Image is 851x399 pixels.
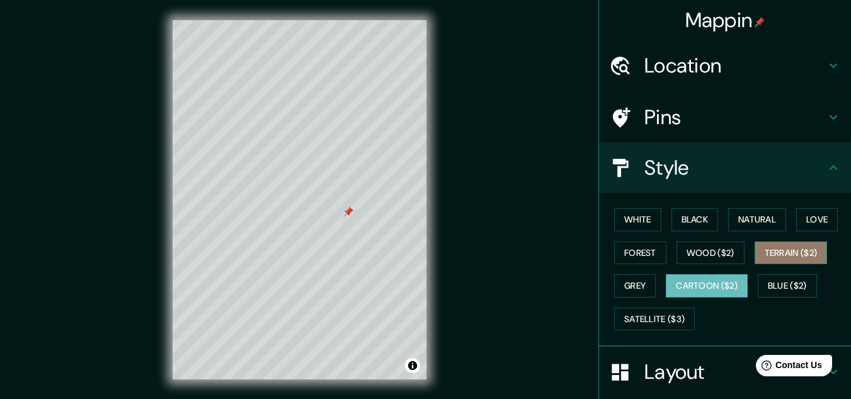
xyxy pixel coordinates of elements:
div: Pins [599,92,851,142]
button: White [614,208,661,231]
button: Cartoon ($2) [666,274,748,298]
iframe: Help widget launcher [739,350,837,385]
h4: Location [644,53,826,78]
div: Layout [599,347,851,397]
button: Grey [614,274,656,298]
button: Forest [614,241,666,265]
h4: Style [644,155,826,180]
button: Toggle attribution [405,358,420,373]
h4: Mappin [685,8,765,33]
div: Location [599,40,851,91]
button: Natural [728,208,786,231]
h4: Layout [644,359,826,385]
button: Terrain ($2) [755,241,828,265]
h4: Pins [644,105,826,130]
button: Wood ($2) [677,241,745,265]
img: pin-icon.png [755,17,765,27]
button: Love [796,208,838,231]
div: Style [599,142,851,193]
button: Satellite ($3) [614,308,695,331]
button: Black [671,208,719,231]
button: Blue ($2) [758,274,817,298]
